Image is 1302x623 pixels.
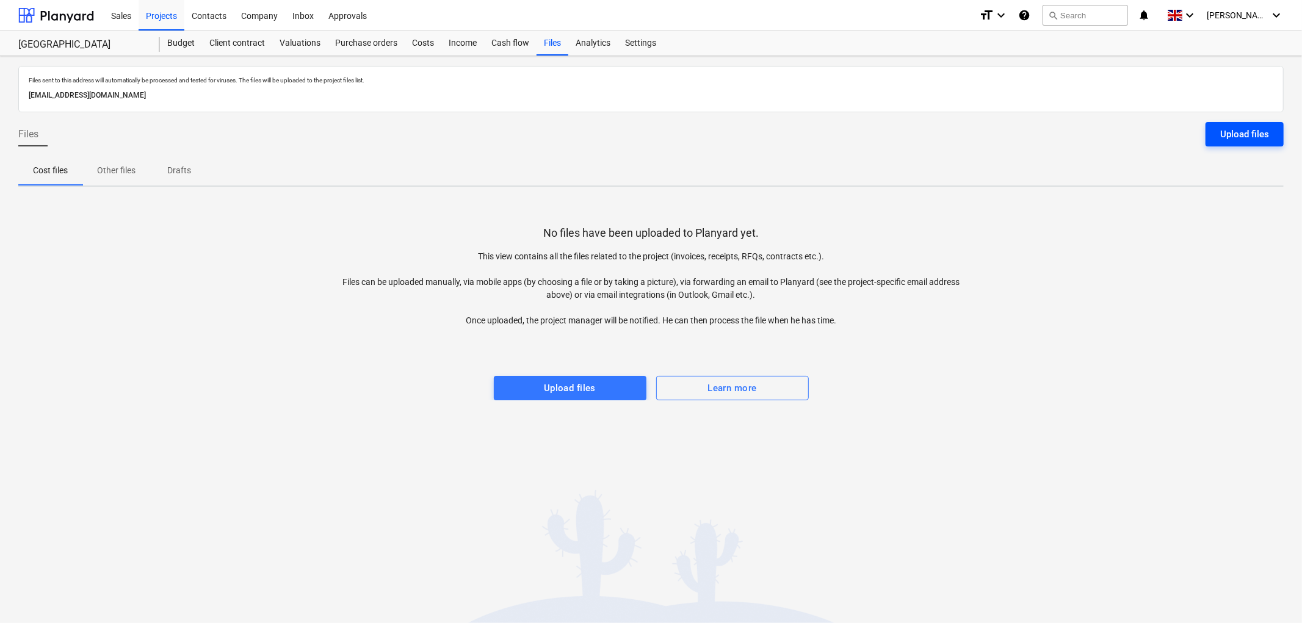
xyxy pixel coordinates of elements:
a: Income [441,31,484,56]
p: This view contains all the files related to the project (invoices, receipts, RFQs, contracts etc.... [335,250,967,327]
p: Cost files [33,164,68,177]
a: Files [537,31,568,56]
button: Learn more [656,376,809,400]
a: Budget [160,31,202,56]
i: format_size [979,8,994,23]
a: Client contract [202,31,272,56]
a: Purchase orders [328,31,405,56]
button: Upload files [494,376,646,400]
div: Learn more [707,380,756,396]
button: Upload files [1206,122,1284,146]
a: Settings [618,31,664,56]
iframe: Chat Widget [1241,564,1302,623]
i: keyboard_arrow_down [1182,8,1197,23]
a: Analytics [568,31,618,56]
i: notifications [1138,8,1150,23]
a: Costs [405,31,441,56]
i: keyboard_arrow_down [994,8,1008,23]
div: [GEOGRAPHIC_DATA] [18,38,145,51]
a: Valuations [272,31,328,56]
div: Upload files [544,380,596,396]
p: Files sent to this address will automatically be processed and tested for viruses. The files will... [29,76,1273,84]
div: Upload files [1220,126,1269,142]
span: search [1048,10,1058,20]
p: Drafts [165,164,194,177]
button: Search [1043,5,1128,26]
span: [PERSON_NAME] [1207,10,1268,20]
p: No files have been uploaded to Planyard yet. [543,226,759,240]
p: Other files [97,164,136,177]
span: Files [18,127,38,142]
p: [EMAIL_ADDRESS][DOMAIN_NAME] [29,89,1273,102]
a: Cash flow [484,31,537,56]
i: Knowledge base [1018,8,1030,23]
i: keyboard_arrow_down [1269,8,1284,23]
